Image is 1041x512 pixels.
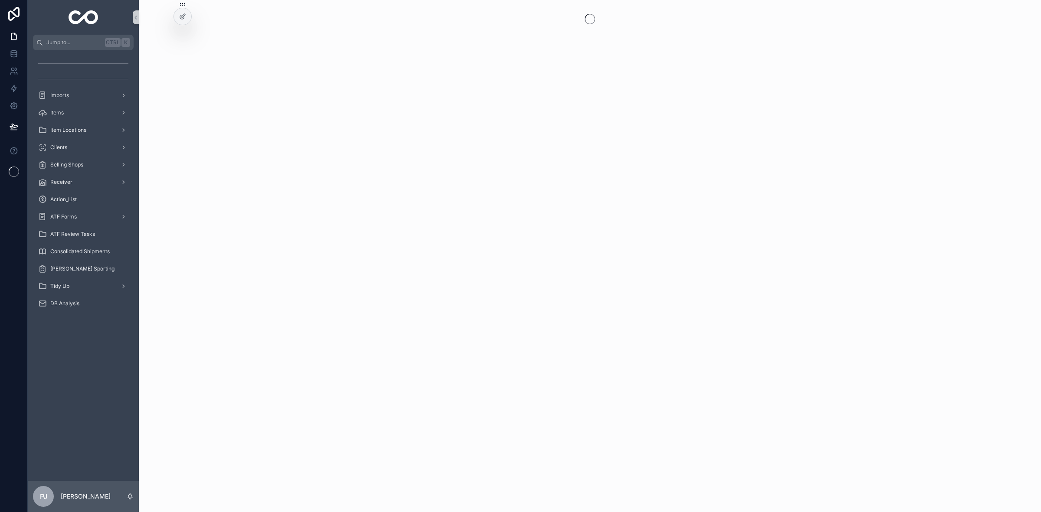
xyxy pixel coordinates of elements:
[50,109,64,116] span: Items
[50,179,72,186] span: Receiver
[50,161,83,168] span: Selling Shops
[33,226,134,242] a: ATF Review Tasks
[50,213,77,220] span: ATF Forms
[69,10,98,24] img: App logo
[33,174,134,190] a: Receiver
[122,39,129,46] span: K
[50,300,79,307] span: DB Analysis
[33,122,134,138] a: Item Locations
[33,35,134,50] button: Jump to...CtrlK
[33,278,134,294] a: Tidy Up
[50,248,110,255] span: Consolidated Shipments
[50,283,69,290] span: Tidy Up
[33,157,134,173] a: Selling Shops
[40,491,47,502] span: PJ
[33,105,134,121] a: Items
[33,296,134,311] a: DB Analysis
[33,192,134,207] a: Action_List
[50,92,69,99] span: Imports
[33,261,134,277] a: [PERSON_NAME] Sporting
[33,140,134,155] a: Clients
[33,244,134,259] a: Consolidated Shipments
[50,231,95,238] span: ATF Review Tasks
[50,144,67,151] span: Clients
[50,196,77,203] span: Action_List
[33,209,134,225] a: ATF Forms
[105,38,121,47] span: Ctrl
[33,88,134,103] a: Imports
[28,50,139,323] div: scrollable content
[50,265,115,272] span: [PERSON_NAME] Sporting
[46,39,101,46] span: Jump to...
[61,492,111,501] p: [PERSON_NAME]
[50,127,86,134] span: Item Locations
